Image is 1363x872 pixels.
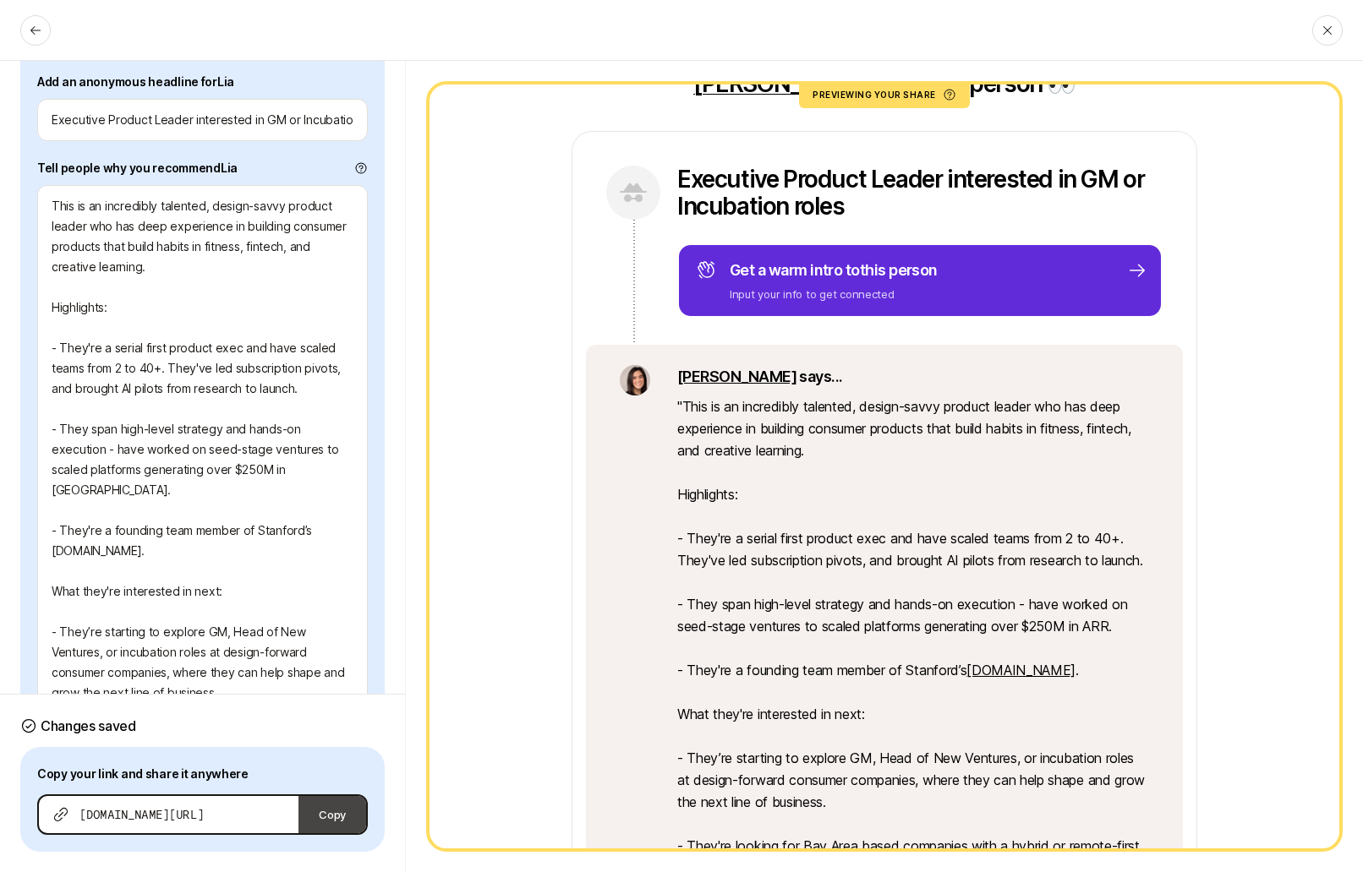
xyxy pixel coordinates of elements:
a: [DOMAIN_NAME] [966,662,1076,679]
p: Changes saved [41,715,136,737]
span: to this person [846,261,938,279]
p: Executive Product Leader interested in GM or Incubation roles [677,166,1163,220]
span: [DOMAIN_NAME][URL] [79,806,204,823]
p: Copy your link and share it anywhere [37,764,368,784]
img: 71d7b91d_d7cb_43b4_a7ea_a9b2f2cc6e03.jpg [620,365,650,395]
p: shared a person 👀 [693,70,1076,97]
textarea: This is an incredibly talented, design-savvy product leader who has deep experience in building c... [37,185,368,754]
a: [PERSON_NAME] [677,368,796,385]
button: Copy [298,796,366,833]
label: Tell people why you recommend Lia [37,158,238,178]
label: Add an anonymous headline for Lia [37,72,368,92]
a: [PERSON_NAME] [693,69,876,98]
p: Get a warm intro [730,259,938,282]
input: Senior PM @ Series A HealthTech startup [52,110,353,130]
p: Input your info to get connected [730,286,938,302]
p: says... [677,365,1149,389]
